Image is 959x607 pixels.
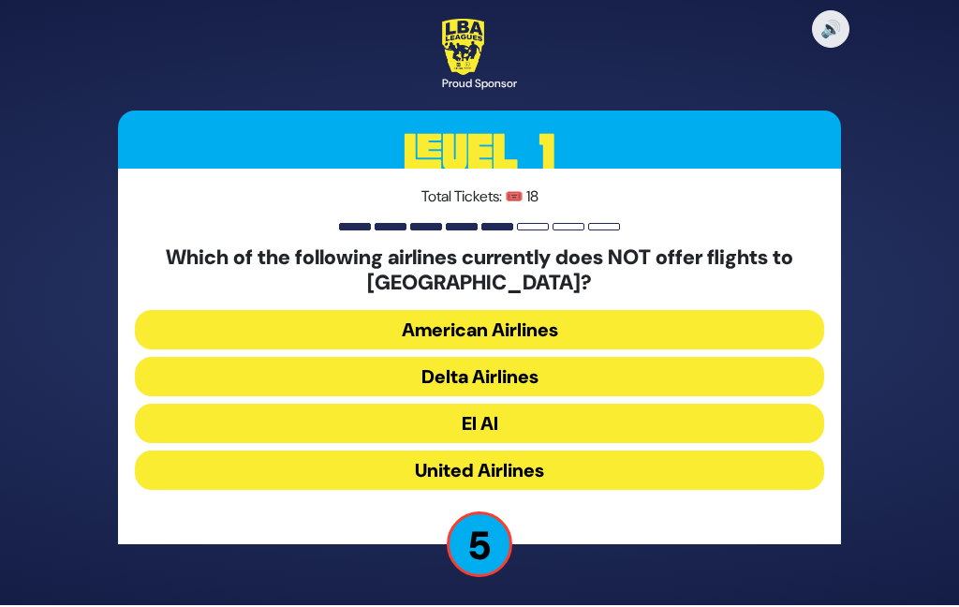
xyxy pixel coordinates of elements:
[135,185,823,208] p: Total Tickets: 🎟️ 18
[135,451,823,490] button: United Airlines
[447,511,512,577] p: 5
[442,75,517,92] div: Proud Sponsor
[135,310,823,349] button: American Airlines
[118,111,840,195] h3: Level 1
[135,245,823,295] h5: Which of the following airlines currently does NOT offer flights to [GEOGRAPHIC_DATA]?
[135,404,823,443] button: El Al
[442,19,484,75] img: LBA
[812,10,849,48] button: 🔊
[135,357,823,396] button: Delta Airlines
